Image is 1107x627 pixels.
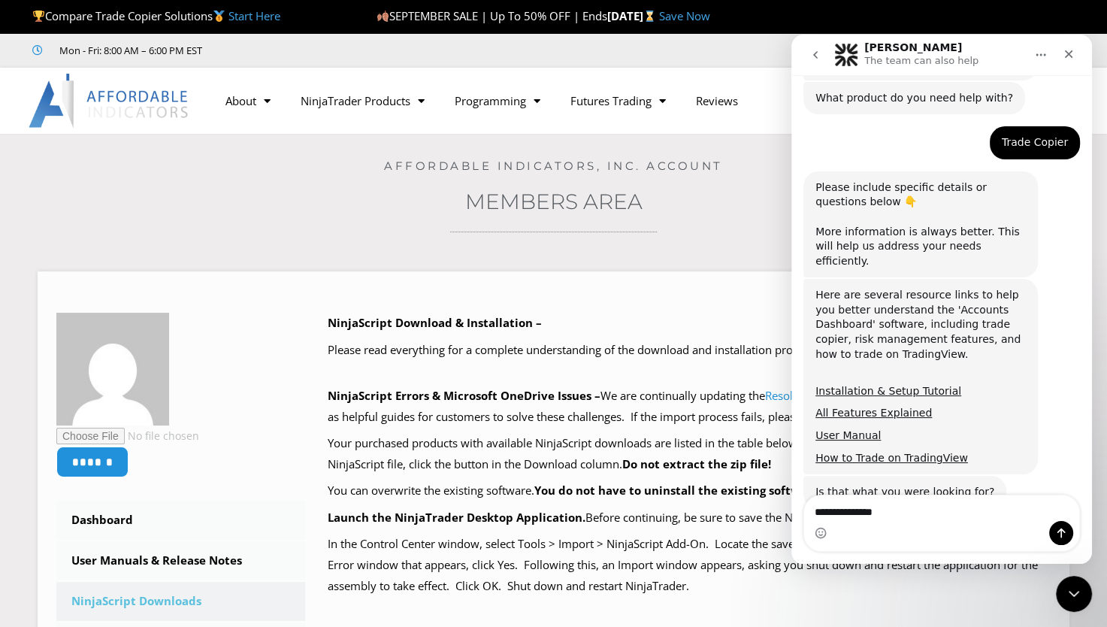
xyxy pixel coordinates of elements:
span: Mon - Fri: 8:00 AM – 6:00 PM EST [56,41,202,59]
a: Reviews [681,83,753,118]
p: Your purchased products with available NinjaScript downloads are listed in the table below, at th... [328,433,1051,475]
b: You do not have to uninstall the existing software. [534,483,822,498]
a: NinjaScript Downloads [56,582,305,621]
strong: [DATE] [607,8,659,23]
p: In the Control Center window, select Tools > Import > NinjaScript Add-On. Locate the saved NinjaS... [328,534,1051,597]
p: Please read everything for a complete understanding of the download and installation process. [328,340,1051,361]
a: Resolve NinjaScript Errors [765,388,899,403]
a: Affordable Indicators, Inc. Account [384,159,723,173]
p: You can overwrite the existing software. [328,480,1051,501]
img: 🍂 [377,11,389,22]
img: 🏆 [33,11,44,22]
b: NinjaScript Download & Installation – [328,315,542,330]
b: Do not extract the zip file! [622,456,771,471]
a: Dashboard [56,501,305,540]
iframe: Customer reviews powered by Trustpilot [223,43,449,58]
a: Start Here [228,8,280,23]
a: Members Area [465,189,643,214]
a: User Manuals & Release Notes [56,541,305,580]
p: Before continuing, be sure to save the NinjaScript files to your computer. [328,507,1051,529]
img: 🥇 [213,11,225,22]
nav: Menu [210,83,864,118]
a: Programming [440,83,555,118]
span: Compare Trade Copier Solutions [32,8,280,23]
iframe: Intercom live chat [791,35,1092,564]
a: About [210,83,286,118]
a: Futures Trading [555,83,681,118]
b: Launch the NinjaTrader Desktop Application. [328,510,585,525]
span: SEPTEMBER SALE | Up To 50% OFF | Ends [377,8,607,23]
img: ⌛ [644,11,655,22]
a: NinjaTrader Products [286,83,440,118]
a: Save Now [659,8,710,23]
p: We are continually updating the and pages as helpful guides for customers to solve these challeng... [328,386,1051,428]
b: NinjaScript Errors & Microsoft OneDrive Issues – [328,388,600,403]
img: LogoAI | Affordable Indicators – NinjaTrader [29,74,190,128]
iframe: Intercom live chat [1056,576,1092,612]
img: d8168125d103ff454a456cb6f251918a27dddcfa4e2995a4327ff1f28f4a303a [56,313,169,426]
